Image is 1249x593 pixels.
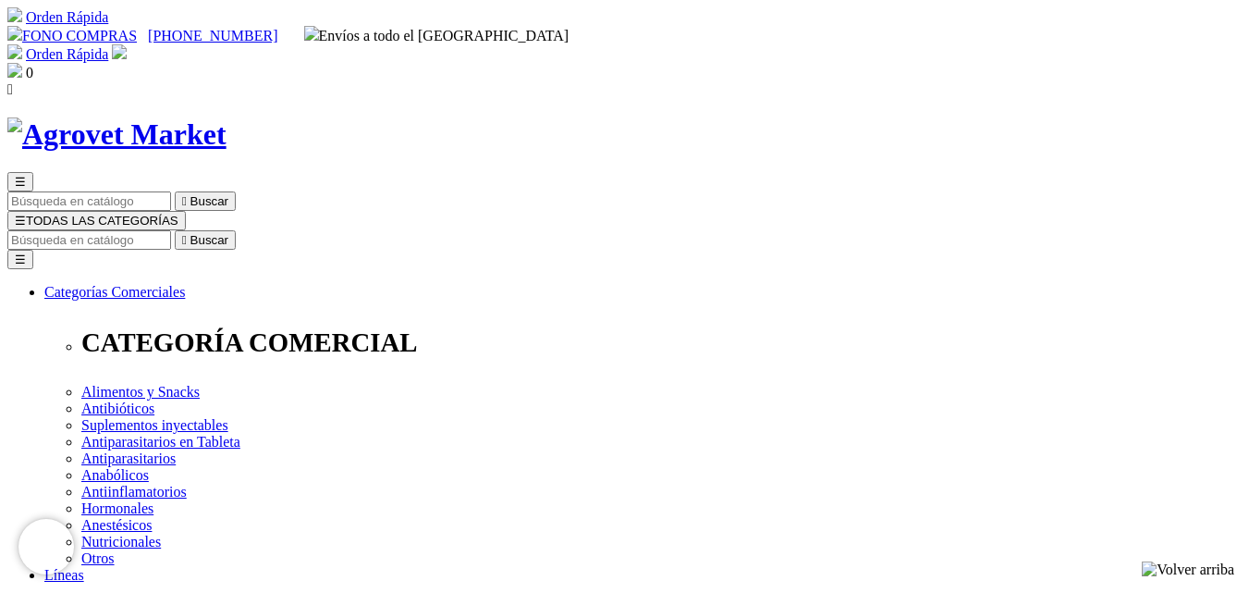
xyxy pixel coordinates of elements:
[26,9,108,25] a: Orden Rápida
[81,500,153,516] a: Hormonales
[304,28,569,43] span: Envíos a todo el [GEOGRAPHIC_DATA]
[304,26,319,41] img: delivery-truck.svg
[1142,562,1234,578] img: Volver arriba
[81,484,187,500] a: Antiinflamatorios
[18,519,74,574] iframe: Brevo live chat
[112,44,127,59] img: user.svg
[26,65,33,80] span: 0
[7,81,13,97] i: 
[81,451,176,466] a: Antiparasitarios
[7,172,33,191] button: ☰
[7,28,137,43] a: FONO COMPRAS
[7,191,171,211] input: Buscar
[148,28,277,43] a: [PHONE_NUMBER]
[81,534,161,550] a: Nutricionales
[44,567,84,583] a: Líneas
[7,26,22,41] img: phone.svg
[175,191,236,211] button:  Buscar
[81,384,200,400] a: Alimentos y Snacks
[175,230,236,250] button:  Buscar
[7,211,186,230] button: ☰TODAS LAS CATEGORÍAS
[7,117,227,152] img: Agrovet Market
[81,550,115,566] a: Otros
[26,46,108,62] a: Orden Rápida
[81,517,152,533] a: Anestésicos
[112,46,127,62] a: Acceda a su cuenta de cliente
[7,7,22,22] img: shopping-cart.svg
[81,467,149,483] a: Anabólicos
[182,233,187,247] i: 
[7,44,22,59] img: shopping-cart.svg
[81,327,1242,358] p: CATEGORÍA COMERCIAL
[44,284,185,300] a: Categorías Comerciales
[81,434,240,450] a: Antiparasitarios en Tableta
[7,63,22,78] img: shopping-bag.svg
[15,175,26,189] span: ☰
[7,250,33,269] button: ☰
[190,194,228,208] span: Buscar
[15,214,26,228] span: ☰
[7,230,171,250] input: Buscar
[81,417,228,433] a: Suplementos inyectables
[190,233,228,247] span: Buscar
[81,401,154,416] a: Antibióticos
[182,194,187,208] i: 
